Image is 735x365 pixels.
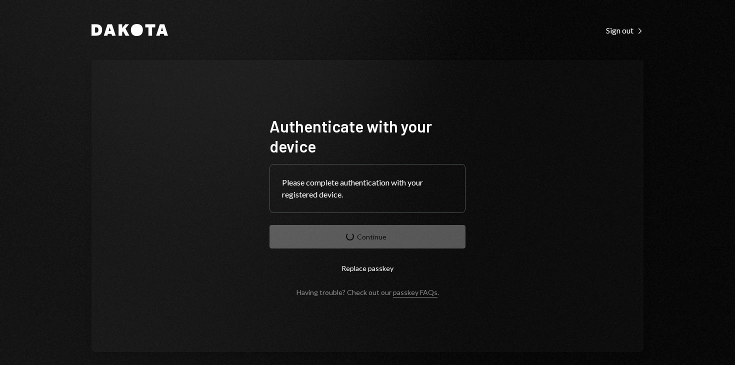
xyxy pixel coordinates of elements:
a: Sign out [606,24,643,35]
a: passkey FAQs [393,288,437,297]
div: Sign out [606,25,643,35]
div: Having trouble? Check out our . [296,288,439,296]
h1: Authenticate with your device [269,116,465,156]
button: Replace passkey [269,256,465,280]
div: Please complete authentication with your registered device. [282,176,453,200]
